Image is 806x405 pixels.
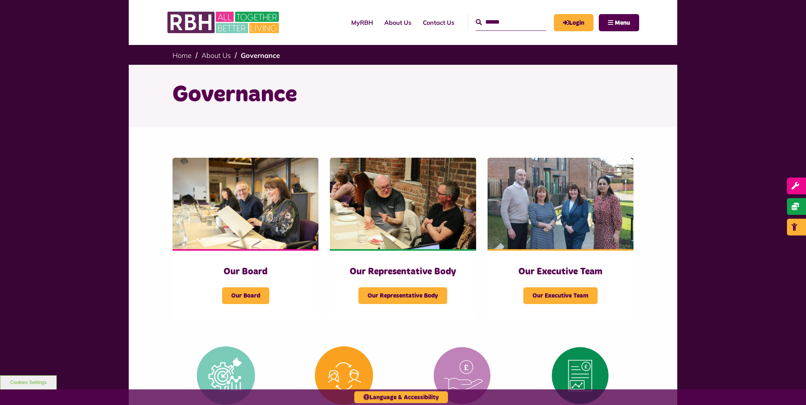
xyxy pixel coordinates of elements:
a: About Us [201,51,231,60]
a: About Us [379,12,417,33]
span: Menu [615,20,630,26]
img: RBH Board 1 [173,158,318,249]
a: Our Board Our Board [173,158,318,319]
a: Home [173,51,192,60]
span: Our Board [222,287,269,304]
a: Our Executive Team Our Executive Team [488,158,633,319]
a: MyRBH [554,14,593,31]
img: RBH Executive Team [488,158,633,249]
a: MyRBH [345,12,379,33]
h3: Our Board [188,266,303,278]
a: Our Representative Body Our Representative Body [330,158,476,319]
a: Contact Us [417,12,460,33]
button: Language & Accessibility [354,391,448,403]
h3: Our Representative Body [345,266,461,278]
iframe: Netcall Web Assistant for live chat [772,371,806,405]
img: Rep Body [330,158,476,249]
h3: Our Executive Team [503,266,618,278]
img: RBH [167,8,281,37]
span: Our Executive Team [523,287,598,304]
h1: Governance [173,80,633,110]
button: Navigation [599,14,639,31]
a: Governance [241,51,280,60]
span: Our Representative Body [358,287,447,304]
